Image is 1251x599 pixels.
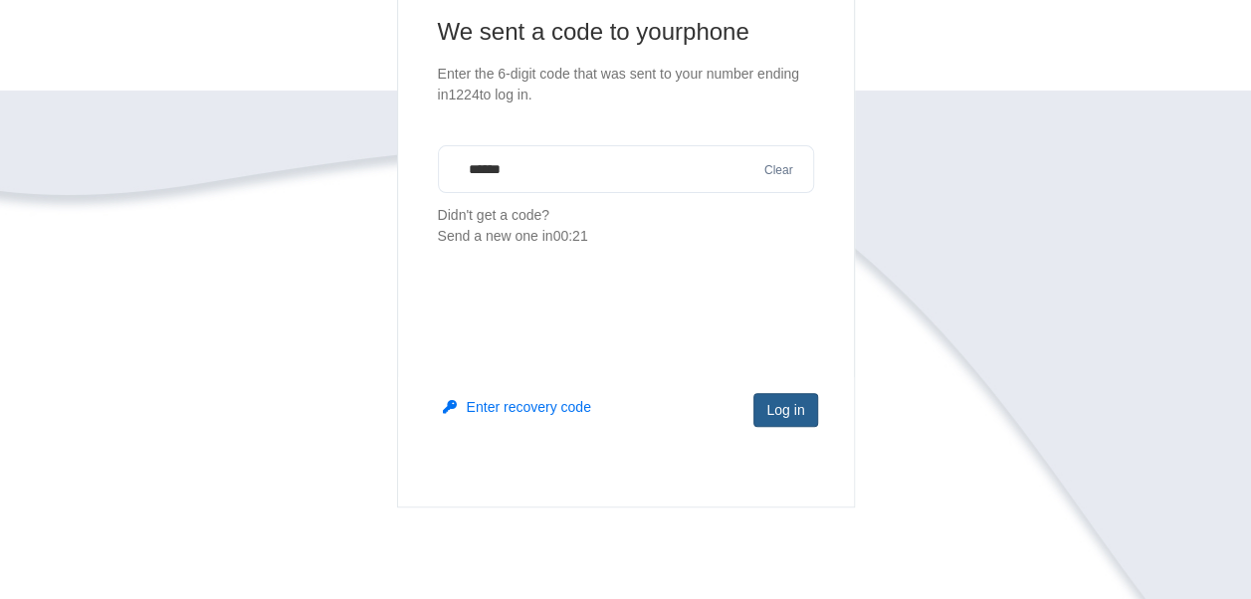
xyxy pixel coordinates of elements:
p: Enter the 6-digit code that was sent to your number ending in 1224 to log in. [438,64,814,105]
h1: We sent a code to your phone [438,16,814,48]
button: Enter recovery code [443,397,591,417]
p: Didn't get a code? [438,205,814,247]
div: Send a new one in 00:21 [438,226,814,247]
button: Log in [753,393,817,427]
button: Clear [758,161,799,180]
